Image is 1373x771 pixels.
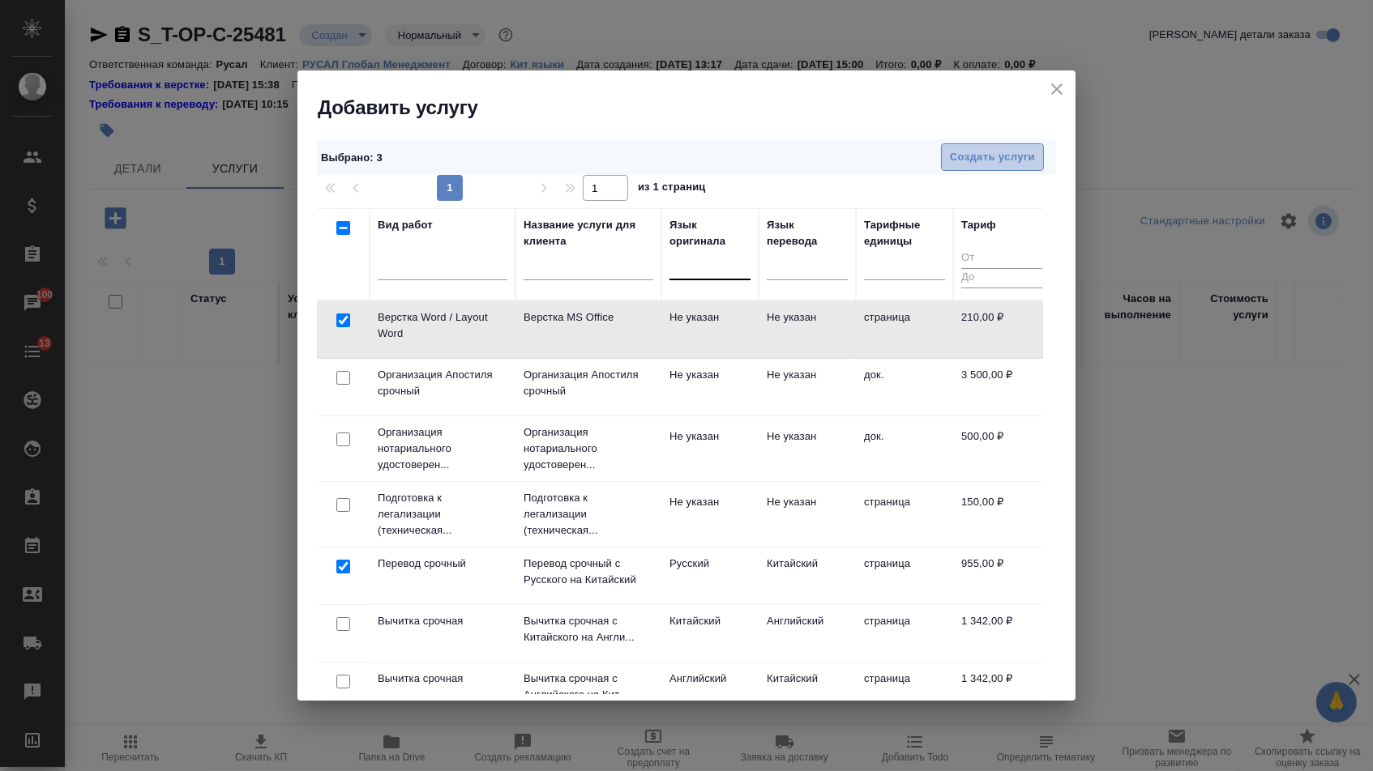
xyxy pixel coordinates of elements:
h2: Добавить услугу [318,95,1076,121]
p: Организация Апостиля срочный [524,367,653,399]
td: 1 342,00 ₽ [953,662,1050,719]
td: Не указан [759,420,856,477]
td: Не указан [759,359,856,415]
td: Английский [661,662,759,719]
span: из 1 страниц [638,177,706,201]
td: Русский [661,547,759,604]
div: Тарифные единицы [864,217,945,249]
p: Вычитка срочная [378,613,507,629]
p: Подготовка к легализации (техническая... [524,490,653,539]
p: Вычитка срочная с Английского на Кит... [524,671,653,703]
p: Верстка Word / Layout Word [378,309,507,342]
td: 1 342,00 ₽ [953,605,1050,662]
td: 3 500,00 ₽ [953,359,1050,415]
td: 150,00 ₽ [953,486,1050,543]
p: Перевод срочный [378,556,507,572]
td: 955,00 ₽ [953,547,1050,604]
p: Подготовка к легализации (техническая... [378,490,507,539]
div: Тариф [961,217,996,233]
p: Перевод срочный с Русского на Китайский [524,556,653,588]
p: Организация нотариального удостоверен... [524,424,653,473]
input: От [961,249,1042,269]
button: close [1045,77,1069,101]
td: док. [856,420,953,477]
td: страница [856,547,953,604]
div: Вид работ [378,217,433,233]
td: 210,00 ₽ [953,301,1050,358]
td: Китайский [661,605,759,662]
td: Не указан [661,486,759,543]
td: 500,00 ₽ [953,420,1050,477]
span: Создать услуги [950,148,1035,167]
span: Выбрано : 3 [321,151,383,164]
td: Не указан [759,486,856,543]
td: Не указан [661,359,759,415]
td: страница [856,486,953,543]
td: Китайский [759,662,856,719]
p: Вычитка срочная [378,671,507,687]
td: Китайский [759,547,856,604]
td: страница [856,662,953,719]
p: Организация Апостиля срочный [378,367,507,399]
td: Английский [759,605,856,662]
div: Язык перевода [767,217,848,249]
div: Язык оригинала [669,217,751,249]
p: Верстка MS Office [524,309,653,326]
td: Не указан [661,301,759,358]
td: страница [856,605,953,662]
div: Название услуги для клиента [524,217,653,249]
button: Создать услуги [941,143,1044,172]
td: страница [856,301,953,358]
p: Организация нотариального удостоверен... [378,424,507,473]
td: Не указан [759,301,856,358]
td: Не указан [661,420,759,477]
p: Вычитка срочная с Китайского на Англи... [524,613,653,645]
input: До [961,268,1042,288]
td: док. [856,359,953,415]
